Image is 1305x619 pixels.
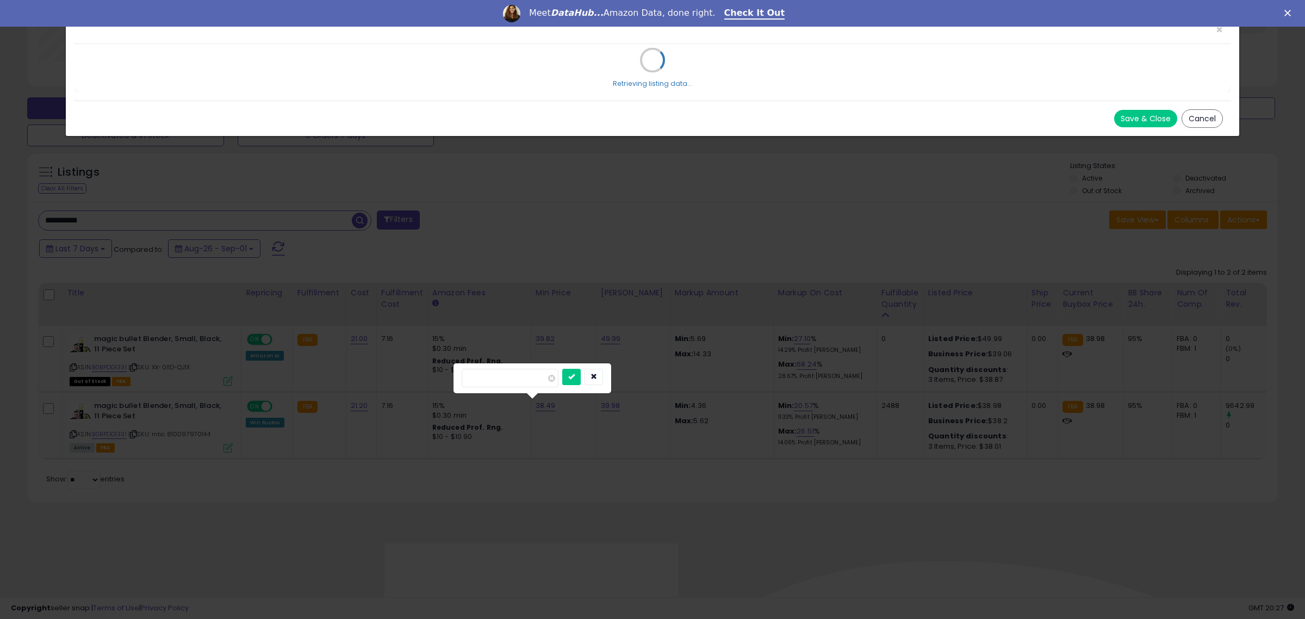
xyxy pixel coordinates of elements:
[724,8,785,20] a: Check It Out
[1182,109,1223,128] button: Cancel
[551,8,604,18] i: DataHub...
[613,79,692,89] div: Retrieving listing data...
[503,5,520,22] img: Profile image for Georgie
[1114,110,1177,127] button: Save & Close
[1216,22,1223,38] span: ×
[1284,10,1295,16] div: Close
[529,8,716,18] div: Meet Amazon Data, done right.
